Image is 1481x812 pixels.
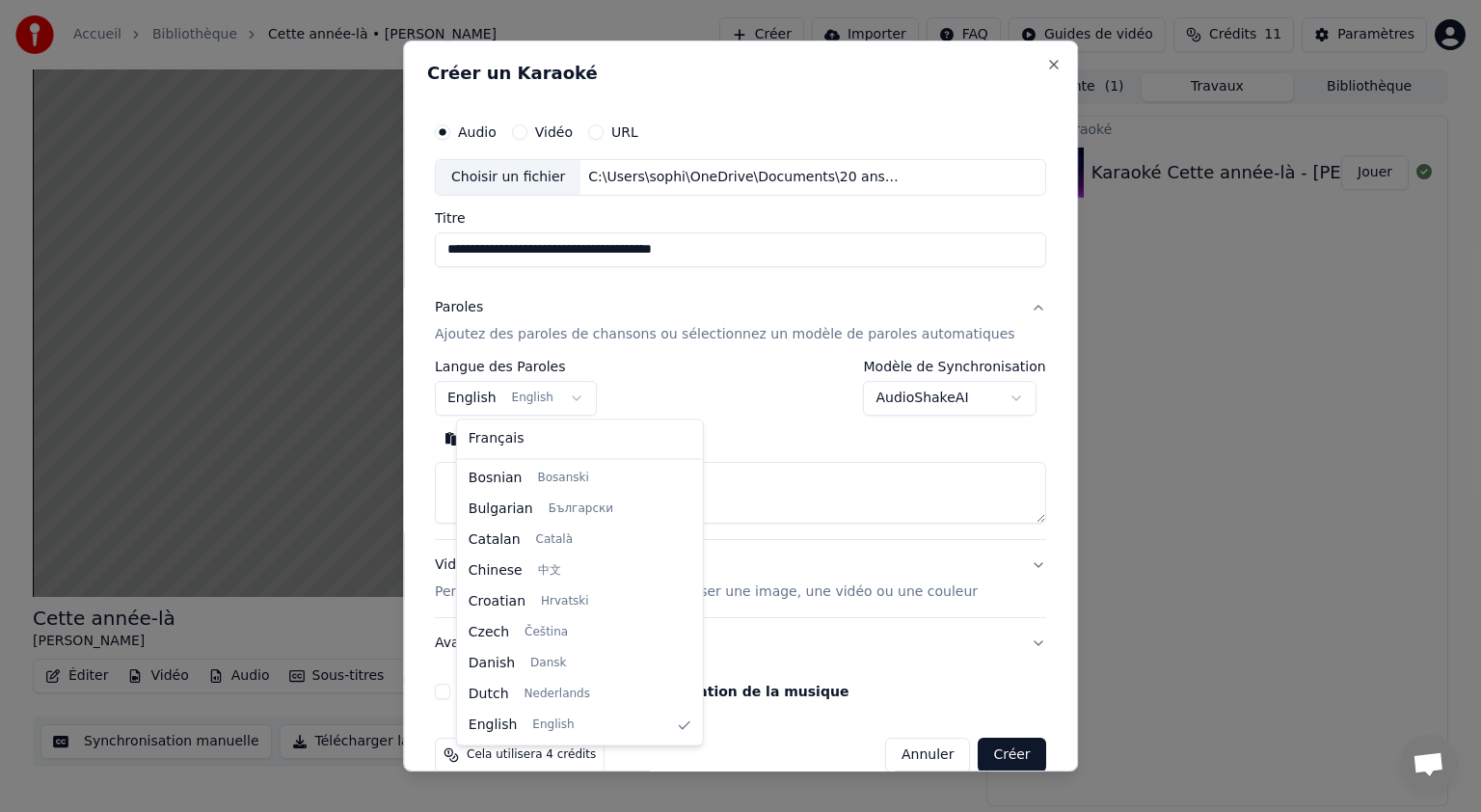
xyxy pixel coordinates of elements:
[532,717,574,733] span: English
[541,594,589,609] span: Hrvatski
[469,561,523,581] span: Chinese
[525,687,590,702] span: Nederlands
[538,563,561,579] span: 中文
[469,500,533,519] span: Bulgarian
[469,716,518,735] span: English
[469,592,525,611] span: Croatian
[525,625,568,640] span: Čeština
[469,429,525,448] span: Français
[549,501,613,517] span: Български
[530,656,566,671] span: Dansk
[469,530,521,550] span: Catalan
[537,471,588,486] span: Bosanski
[469,469,523,488] span: Bosnian
[536,532,573,548] span: Català
[469,623,509,642] span: Czech
[469,685,509,704] span: Dutch
[469,654,515,673] span: Danish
